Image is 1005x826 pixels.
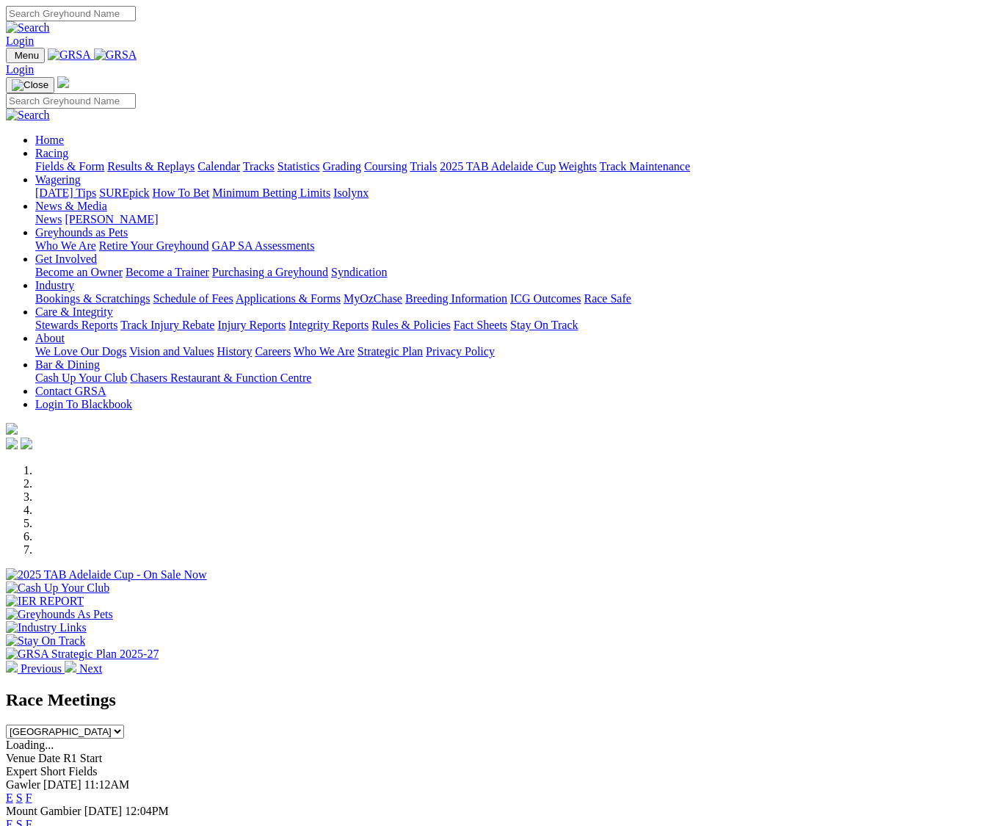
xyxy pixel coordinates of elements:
[35,279,74,291] a: Industry
[331,266,387,278] a: Syndication
[43,778,81,791] span: [DATE]
[40,765,66,778] span: Short
[6,608,113,621] img: Greyhounds As Pets
[236,292,341,305] a: Applications & Forms
[15,50,39,61] span: Menu
[6,568,207,582] img: 2025 TAB Adelaide Cup - On Sale Now
[6,752,35,764] span: Venue
[426,345,495,358] a: Privacy Policy
[57,76,69,88] img: logo-grsa-white.png
[26,791,32,804] a: F
[35,226,128,239] a: Greyhounds as Pets
[6,634,85,648] img: Stay On Track
[6,648,159,661] img: GRSA Strategic Plan 2025-27
[212,186,330,199] a: Minimum Betting Limits
[35,305,113,318] a: Care & Integrity
[212,239,315,252] a: GAP SA Assessments
[6,77,54,93] button: Toggle navigation
[38,752,60,764] span: Date
[6,778,40,791] span: Gawler
[35,134,64,146] a: Home
[6,791,13,804] a: E
[35,358,100,371] a: Bar & Dining
[65,213,158,225] a: [PERSON_NAME]
[454,319,507,331] a: Fact Sheets
[107,160,195,173] a: Results & Replays
[130,372,311,384] a: Chasers Restaurant & Function Centre
[510,319,578,331] a: Stay On Track
[6,595,84,608] img: IER REPORT
[6,765,37,778] span: Expert
[35,372,999,385] div: Bar & Dining
[212,266,328,278] a: Purchasing a Greyhound
[6,690,999,710] h2: Race Meetings
[48,48,91,62] img: GRSA
[6,63,34,76] a: Login
[35,332,65,344] a: About
[217,345,252,358] a: History
[35,345,999,358] div: About
[6,6,136,21] input: Search
[35,186,96,199] a: [DATE] Tips
[35,253,97,265] a: Get Involved
[63,752,102,764] span: R1 Start
[153,292,233,305] a: Schedule of Fees
[99,239,209,252] a: Retire Your Greyhound
[6,621,87,634] img: Industry Links
[35,173,81,186] a: Wagering
[289,319,369,331] a: Integrity Reports
[35,200,107,212] a: News & Media
[35,239,999,253] div: Greyhounds as Pets
[35,213,999,226] div: News & Media
[6,48,45,63] button: Toggle navigation
[600,160,690,173] a: Track Maintenance
[405,292,507,305] a: Breeding Information
[35,345,126,358] a: We Love Our Dogs
[510,292,581,305] a: ICG Outcomes
[410,160,437,173] a: Trials
[440,160,556,173] a: 2025 TAB Adelaide Cup
[35,160,999,173] div: Racing
[6,21,50,35] img: Search
[6,93,136,109] input: Search
[6,739,54,751] span: Loading...
[277,160,320,173] a: Statistics
[255,345,291,358] a: Careers
[94,48,137,62] img: GRSA
[79,662,102,675] span: Next
[65,661,76,673] img: chevron-right-pager-white.svg
[16,791,23,804] a: S
[125,805,169,817] span: 12:04PM
[35,292,999,305] div: Industry
[243,160,275,173] a: Tracks
[217,319,286,331] a: Injury Reports
[84,805,123,817] span: [DATE]
[21,662,62,675] span: Previous
[6,438,18,449] img: facebook.svg
[35,147,68,159] a: Racing
[120,319,214,331] a: Track Injury Rebate
[197,160,240,173] a: Calendar
[84,778,130,791] span: 11:12AM
[358,345,423,358] a: Strategic Plan
[35,160,104,173] a: Fields & Form
[35,372,127,384] a: Cash Up Your Club
[129,345,214,358] a: Vision and Values
[371,319,451,331] a: Rules & Policies
[35,319,117,331] a: Stewards Reports
[35,398,132,410] a: Login To Blackbook
[35,266,123,278] a: Become an Owner
[35,385,106,397] a: Contact GRSA
[6,805,81,817] span: Mount Gambier
[364,160,407,173] a: Coursing
[35,292,150,305] a: Bookings & Scratchings
[333,186,369,199] a: Isolynx
[35,319,999,332] div: Care & Integrity
[12,79,48,91] img: Close
[294,345,355,358] a: Who We Are
[6,661,18,673] img: chevron-left-pager-white.svg
[344,292,402,305] a: MyOzChase
[65,662,102,675] a: Next
[584,292,631,305] a: Race Safe
[6,109,50,122] img: Search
